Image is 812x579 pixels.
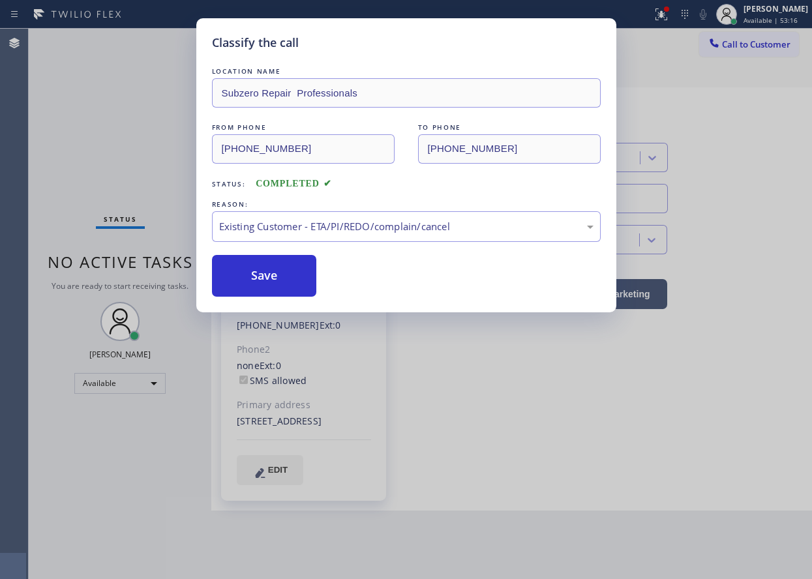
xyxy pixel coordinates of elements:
[212,34,299,52] h5: Classify the call
[212,255,317,297] button: Save
[418,121,601,134] div: TO PHONE
[219,219,594,234] div: Existing Customer - ETA/PI/REDO/complain/cancel
[212,134,395,164] input: From phone
[212,179,246,188] span: Status:
[256,179,331,188] span: COMPLETED
[212,121,395,134] div: FROM PHONE
[212,198,601,211] div: REASON:
[418,134,601,164] input: To phone
[212,65,601,78] div: LOCATION NAME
